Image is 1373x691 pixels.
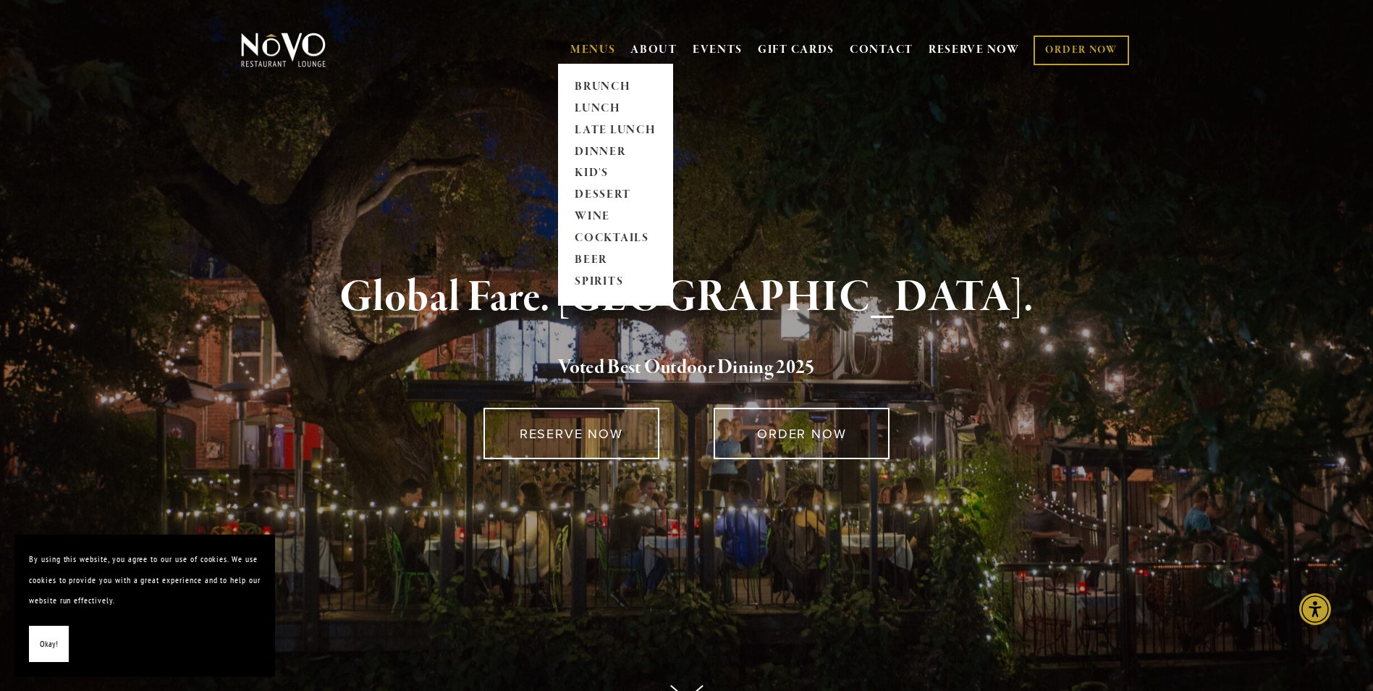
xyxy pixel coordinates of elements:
a: RESERVE NOW [929,36,1020,64]
p: By using this website, you agree to our use of cookies. We use cookies to provide you with a grea... [29,549,261,611]
img: Novo Restaurant &amp; Lounge [238,32,329,68]
a: CONTACT [850,36,913,64]
a: BRUNCH [570,76,661,98]
a: RESERVE NOW [483,408,659,459]
a: BEER [570,250,661,272]
div: Accessibility Menu [1299,593,1331,625]
a: ORDER NOW [1034,35,1128,65]
span: Okay! [40,634,58,655]
a: ORDER NOW [714,408,890,459]
a: SPIRITS [570,272,661,293]
a: LUNCH [570,98,661,120]
a: MENUS [570,43,616,57]
h2: 5 [265,353,1109,383]
a: DINNER [570,141,661,163]
a: GIFT CARDS [758,36,835,64]
a: KID'S [570,163,661,185]
button: Okay! [29,626,69,663]
a: COCKTAILS [570,228,661,250]
strong: Global Fare. [GEOGRAPHIC_DATA]. [339,270,1034,325]
a: ABOUT [630,43,677,57]
a: Voted Best Outdoor Dining 202 [558,355,805,382]
section: Cookie banner [14,535,275,677]
a: EVENTS [693,43,743,57]
a: WINE [570,206,661,228]
a: LATE LUNCH [570,120,661,141]
a: DESSERT [570,185,661,206]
